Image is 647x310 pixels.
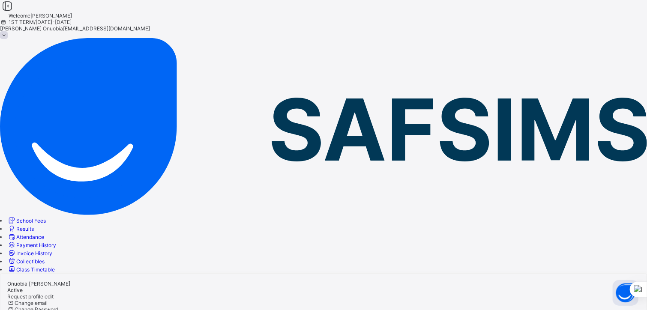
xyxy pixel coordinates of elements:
span: Active [7,287,23,293]
span: Results [16,226,34,232]
span: Onuobia [PERSON_NAME] [7,280,70,287]
button: Open asap [613,280,638,306]
span: School Fees [16,218,46,224]
a: Collectibles [7,258,45,265]
span: Payment History [16,242,56,248]
span: Welcome [PERSON_NAME] [9,12,72,19]
a: Payment History [7,242,56,248]
span: Attendance [16,234,44,240]
span: Class Timetable [16,266,55,273]
span: Collectibles [16,258,45,265]
a: Invoice History [7,250,52,256]
span: Change email [15,300,48,306]
span: Invoice History [16,250,52,256]
a: Attendance [7,234,44,240]
a: Class Timetable [7,266,55,273]
a: School Fees [7,218,46,224]
span: [EMAIL_ADDRESS][DOMAIN_NAME] [63,25,150,32]
span: Request profile edit [7,293,54,300]
a: Results [7,226,34,232]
